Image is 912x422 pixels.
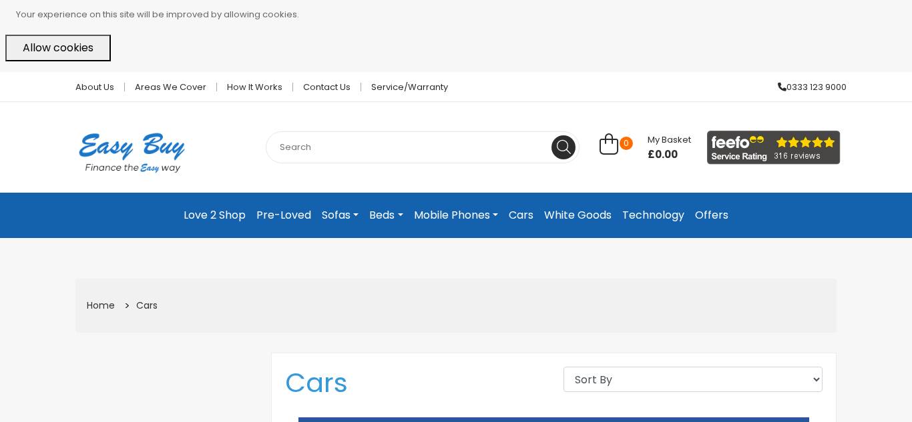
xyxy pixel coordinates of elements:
a: Cars [503,203,539,227]
p: Your experience on this site will be improved by allowing cookies. [16,5,907,24]
a: Cars [136,299,158,312]
a: Mobile Phones [409,203,503,227]
a: Pre-Loved [251,203,316,227]
a: 0333 123 9000 [768,83,847,91]
a: About Us [65,83,125,91]
a: Technology [617,203,690,227]
a: 0 My Basket £0.00 [600,141,691,156]
img: Easy Buy [65,115,198,190]
button: Allow cookies [5,35,111,61]
h1: Cars [285,367,544,399]
img: feefo_logo [707,131,841,165]
input: Search [266,131,580,163]
span: 0 [620,137,633,150]
a: White Goods [539,203,617,227]
a: Areas we cover [125,83,217,91]
a: Service/Warranty [361,83,448,91]
a: Home [87,299,115,312]
span: £0.00 [648,148,691,161]
a: Beds [364,203,408,227]
a: Love 2 Shop [178,203,251,227]
a: Sofas [316,203,364,227]
a: Offers [690,203,734,227]
span: My Basket [648,133,691,146]
a: Contact Us [293,83,361,91]
a: How it works [217,83,293,91]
